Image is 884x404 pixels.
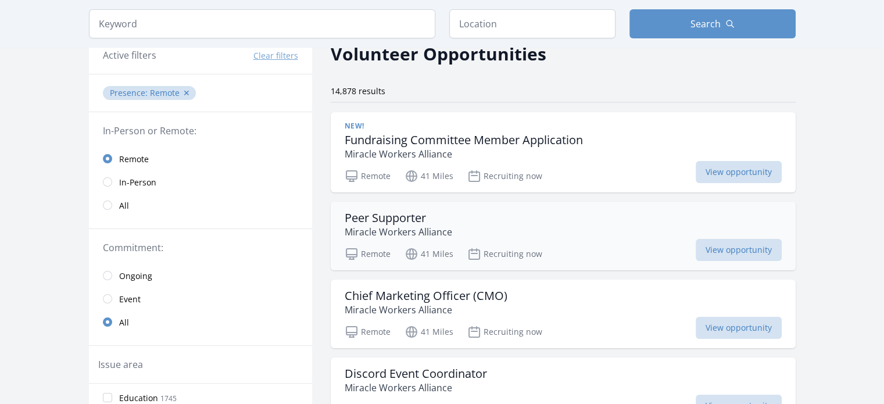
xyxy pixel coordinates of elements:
[89,147,312,170] a: Remote
[160,394,177,403] span: 1745
[345,133,583,147] h3: Fundraising Committee Member Application
[89,9,435,38] input: Keyword
[690,17,721,31] span: Search
[345,303,507,317] p: Miracle Workers Alliance
[119,270,152,282] span: Ongoing
[89,264,312,287] a: Ongoing
[345,169,391,183] p: Remote
[119,317,129,328] span: All
[345,225,452,239] p: Miracle Workers Alliance
[331,85,385,96] span: 14,878 results
[629,9,796,38] button: Search
[103,241,298,255] legend: Commitment:
[405,247,453,261] p: 41 Miles
[345,147,583,161] p: Miracle Workers Alliance
[89,310,312,334] a: All
[345,121,364,131] span: New!
[110,87,150,98] span: Presence :
[696,317,782,339] span: View opportunity
[119,177,156,188] span: In-Person
[103,393,112,402] input: Education 1745
[345,367,487,381] h3: Discord Event Coordinator
[449,9,615,38] input: Location
[89,194,312,217] a: All
[467,169,542,183] p: Recruiting now
[103,48,156,62] h3: Active filters
[103,124,298,138] legend: In-Person or Remote:
[253,50,298,62] button: Clear filters
[405,169,453,183] p: 41 Miles
[345,211,452,225] h3: Peer Supporter
[150,87,180,98] span: Remote
[119,153,149,165] span: Remote
[696,161,782,183] span: View opportunity
[467,247,542,261] p: Recruiting now
[89,287,312,310] a: Event
[345,381,487,395] p: Miracle Workers Alliance
[331,41,546,67] h2: Volunteer Opportunities
[345,247,391,261] p: Remote
[119,294,141,305] span: Event
[467,325,542,339] p: Recruiting now
[183,87,190,99] button: ✕
[119,200,129,212] span: All
[345,289,507,303] h3: Chief Marketing Officer (CMO)
[98,357,143,371] legend: Issue area
[89,170,312,194] a: In-Person
[331,202,796,270] a: Peer Supporter Miracle Workers Alliance Remote 41 Miles Recruiting now View opportunity
[331,280,796,348] a: Chief Marketing Officer (CMO) Miracle Workers Alliance Remote 41 Miles Recruiting now View opport...
[405,325,453,339] p: 41 Miles
[696,239,782,261] span: View opportunity
[119,392,158,404] span: Education
[331,112,796,192] a: New! Fundraising Committee Member Application Miracle Workers Alliance Remote 41 Miles Recruiting...
[345,325,391,339] p: Remote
